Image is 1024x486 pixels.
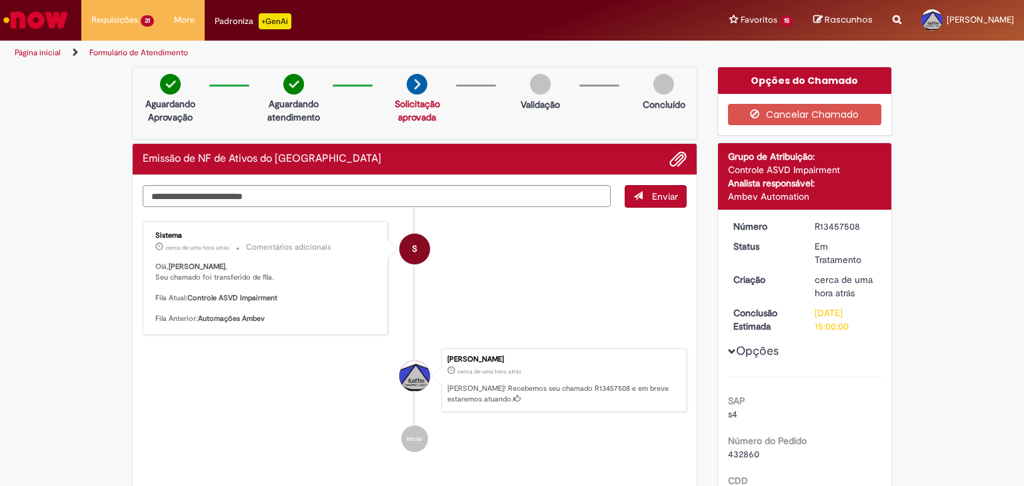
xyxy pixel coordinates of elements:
[825,13,873,26] span: Rascunhos
[407,74,427,95] img: arrow-next.png
[815,220,877,233] div: R13457508
[728,448,759,460] span: 432860
[728,104,882,125] button: Cancelar Chamado
[643,98,685,111] p: Concluído
[447,356,679,364] div: [PERSON_NAME]
[728,150,882,163] div: Grupo de Atribuição:
[530,74,551,95] img: img-circle-grey.png
[815,273,877,300] div: 28/08/2025 12:11:02
[653,74,674,95] img: img-circle-grey.png
[625,185,687,208] button: Enviar
[652,190,678,202] span: Enviar
[815,274,873,299] span: cerca de uma hora atrás
[143,208,687,465] ul: Histórico de tíquete
[155,232,377,240] div: Sistema
[261,97,326,124] p: Aguardando atendimento
[947,14,1014,25] span: [PERSON_NAME]
[723,240,805,253] dt: Status
[1,7,70,33] img: ServiceNow
[728,395,745,407] b: SAP
[728,408,737,420] span: s4
[521,98,560,111] p: Validação
[246,242,331,253] small: Comentários adicionais
[395,98,440,123] a: Solicitação aprovada
[412,233,417,265] span: S
[723,306,805,333] dt: Conclusão Estimada
[15,47,61,58] a: Página inicial
[447,383,679,404] p: [PERSON_NAME]! Recebemos seu chamado R13457508 e em breve estaremos atuando.
[165,244,229,252] time: 28/08/2025 12:11:35
[741,13,777,27] span: Favoritos
[718,67,892,94] div: Opções do Chamado
[283,74,304,95] img: check-circle-green.png
[143,153,381,165] h2: Emissão de NF de Ativos do ASVD Histórico de tíquete
[780,15,793,27] span: 15
[723,220,805,233] dt: Número
[143,348,687,412] li: Carlos Nunes
[815,274,873,299] time: 28/08/2025 12:11:02
[10,41,673,65] ul: Trilhas de página
[815,240,877,266] div: Em Tratamento
[91,13,138,27] span: Requisições
[141,15,154,27] span: 31
[815,306,877,333] div: [DATE] 15:00:00
[155,262,377,324] p: Olá, , Seu chamado foi transferido de fila. Fila Atual: Fila Anterior:
[174,13,195,27] span: More
[457,367,521,375] span: cerca de uma hora atrás
[457,367,521,375] time: 28/08/2025 12:11:02
[138,97,203,124] p: Aguardando Aprovação
[198,314,265,324] b: Automações Ambev
[399,361,430,391] div: Carlos Nunes
[728,190,882,203] div: Ambev Automation
[215,13,291,29] div: Padroniza
[669,150,687,168] button: Adicionar anexos
[165,244,229,252] span: cerca de uma hora atrás
[259,13,291,29] p: +GenAi
[143,185,611,208] textarea: Digite sua mensagem aqui...
[813,14,873,27] a: Rascunhos
[187,293,277,303] b: Controle ASVD Impairment
[89,47,188,58] a: Formulário de Atendimento
[728,176,882,190] div: Analista responsável:
[169,262,225,272] b: [PERSON_NAME]
[160,74,181,95] img: check-circle-green.png
[728,435,807,447] b: Número do Pedido
[399,234,430,264] div: System
[728,163,882,176] div: Controle ASVD Impairment
[723,273,805,286] dt: Criação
